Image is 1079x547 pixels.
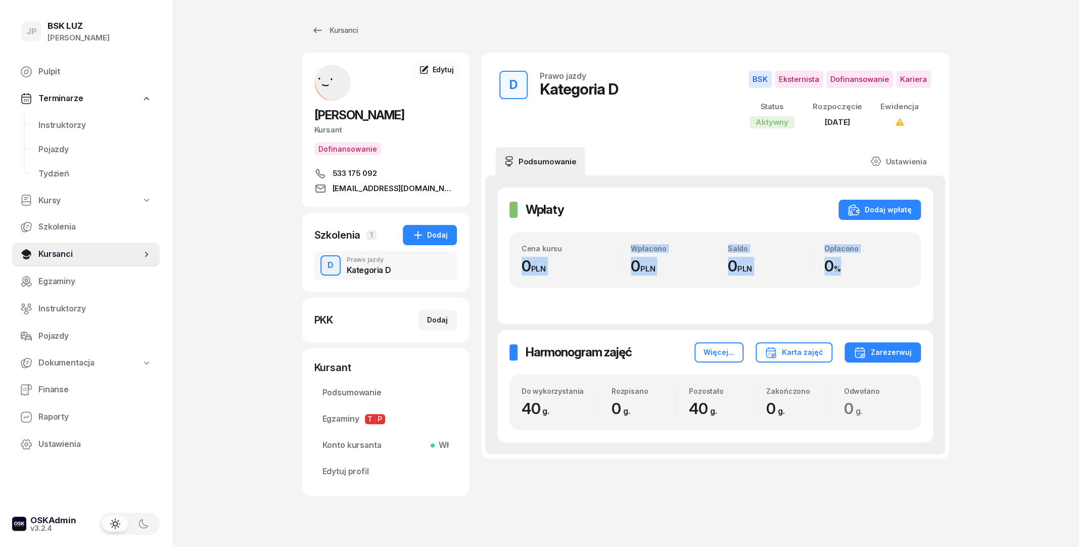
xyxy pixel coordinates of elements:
button: Dodaj wpłatę [838,200,921,220]
span: 0 [766,399,790,418]
div: Ewidencja [880,100,919,113]
span: Dofinansowanie [314,143,381,155]
div: Do wykorzystania [522,387,599,395]
span: Dokumentacja [38,356,95,370]
a: Kursy [12,189,160,212]
a: Pulpit [12,60,160,84]
a: Ustawienia [12,432,160,457]
span: 40 [689,399,722,418]
a: Ustawienia [862,147,934,175]
div: Odwołano [843,387,908,395]
a: Kursanci [12,242,160,266]
small: PLN [737,264,752,273]
div: Rozpoczęcie [813,100,862,113]
div: 0 [631,257,715,276]
small: PLN [531,264,546,273]
div: Dodaj wpłatę [848,204,912,216]
span: 0 [843,399,867,418]
span: Finanse [38,383,152,396]
div: Saldo [728,244,812,253]
div: Kursant [314,123,457,136]
span: Instruktorzy [38,119,152,132]
span: 40 [522,399,554,418]
a: Tydzień [30,162,160,186]
div: Dodaj [412,229,448,241]
div: Kategoria D [540,80,618,98]
div: Prawo jazdy [347,257,391,263]
a: Szkolenia [12,215,160,239]
a: Instruktorzy [30,113,160,138]
div: 0 [728,257,812,276]
span: Kariera [896,71,931,88]
span: Pojazdy [38,330,152,343]
span: Ustawienia [38,438,152,451]
span: Egzaminy [38,275,152,288]
small: g. [542,406,549,416]
div: PKK [314,313,334,327]
div: D [505,75,522,95]
div: OSKAdmin [30,516,76,525]
div: Kategoria D [347,266,391,274]
small: g. [623,406,630,416]
button: Dodaj [418,310,457,330]
span: [EMAIL_ADDRESS][DOMAIN_NAME] [333,183,457,195]
span: [PERSON_NAME] [314,108,404,122]
div: D [323,257,338,274]
h2: Harmonogram zajęć [526,344,632,360]
span: Instruktorzy [38,302,152,315]
span: Podsumowanie [322,386,449,399]
span: Eksternista [775,71,823,88]
div: Dodaj [427,314,448,326]
span: 533 175 092 [333,167,377,179]
a: [EMAIL_ADDRESS][DOMAIN_NAME] [314,183,457,195]
button: DPrawo jazdyKategoria D [314,251,457,280]
div: Więcej... [703,346,734,358]
span: Kursy [38,194,61,207]
span: 1 [366,230,377,240]
a: Dokumentacja [12,351,160,375]
img: logo-xs-dark@2x.png [12,517,26,531]
a: Edytuj profil [314,460,457,484]
a: Terminarze [12,87,160,110]
a: Finanse [12,378,160,402]
div: Szkolenia [314,228,361,242]
a: Konto kursantaWł [314,433,457,458]
a: Kursanci [302,20,367,40]
a: Edytuj [412,61,460,79]
span: T [365,414,375,424]
span: P [375,414,385,424]
div: Kursanci [311,24,358,36]
span: [DATE] [825,117,850,127]
span: Dofinansowanie [826,71,893,88]
span: Kursanci [38,248,142,261]
span: Terminarze [38,92,83,105]
span: Pojazdy [38,143,152,156]
button: Więcej... [694,342,743,362]
div: Zarezerwuj [854,346,912,358]
a: Podsumowanie [314,381,457,405]
a: Instruktorzy [12,297,160,321]
a: 533 175 092 [314,167,457,179]
button: BSKEksternistaDofinansowanieKariera [748,71,931,88]
a: Egzaminy [12,269,160,294]
span: BSK [748,71,772,88]
div: Status [749,100,794,113]
a: EgzaminyTP [314,407,457,431]
small: g. [710,406,717,416]
small: % [834,264,841,273]
div: Aktywny [749,116,794,128]
span: JP [26,27,37,36]
span: Pulpit [38,65,152,78]
div: Pozostało [689,387,754,395]
button: Zarezerwuj [845,342,921,362]
span: Edytuj profil [322,465,449,478]
div: Zakończono [766,387,831,395]
span: Edytuj [432,65,453,74]
div: v3.2.4 [30,525,76,532]
div: 0 [824,257,909,276]
span: Tydzień [38,167,152,180]
div: Karta zajęć [765,346,823,358]
small: g. [855,406,862,416]
div: Rozpisano [612,387,676,395]
button: D [320,255,341,276]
